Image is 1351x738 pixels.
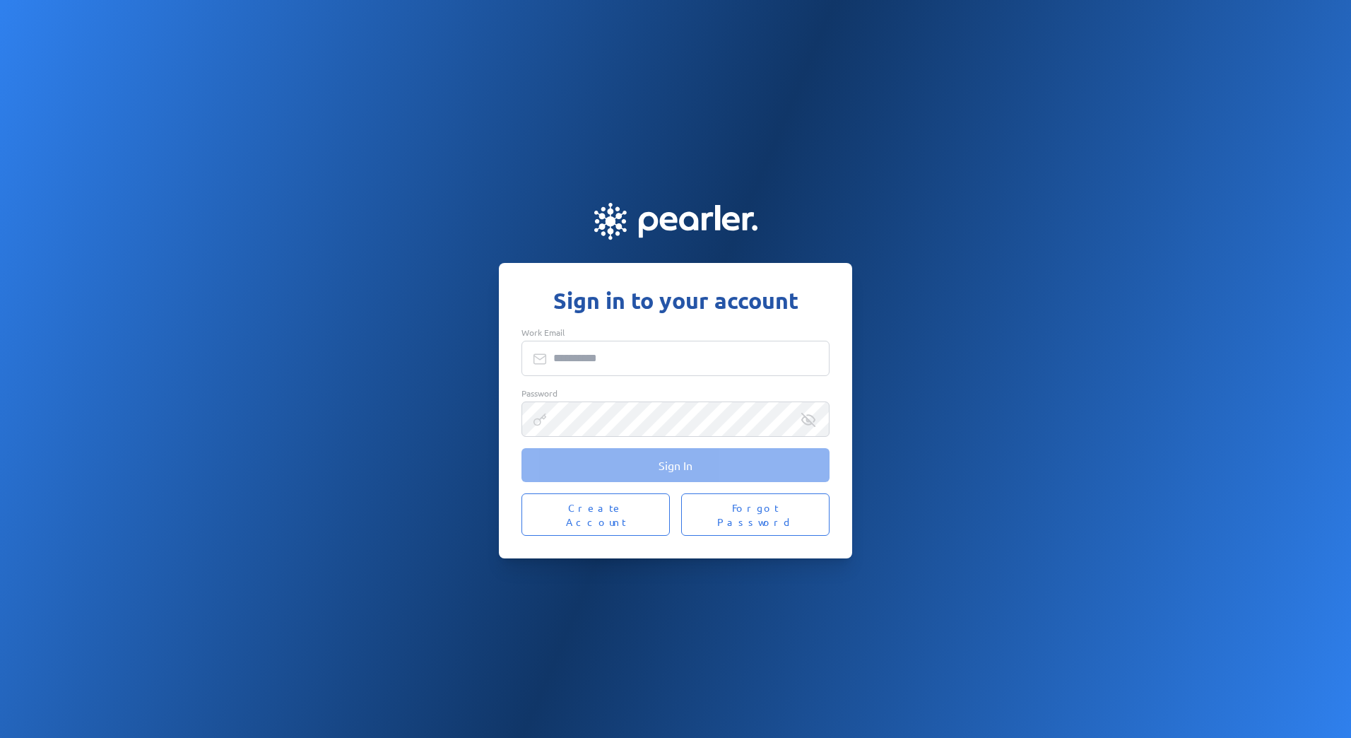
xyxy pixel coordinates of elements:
button: Sign In [521,448,830,482]
div: Reveal Password [801,413,815,427]
span: Create Account [538,500,653,529]
button: Create Account [521,493,670,536]
span: Sign In [659,458,692,472]
span: Password [521,387,557,399]
span: Forgot Password [698,500,813,529]
h1: Sign in to your account [521,286,830,315]
button: Forgot Password [681,493,830,536]
span: Work Email [521,327,565,338]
